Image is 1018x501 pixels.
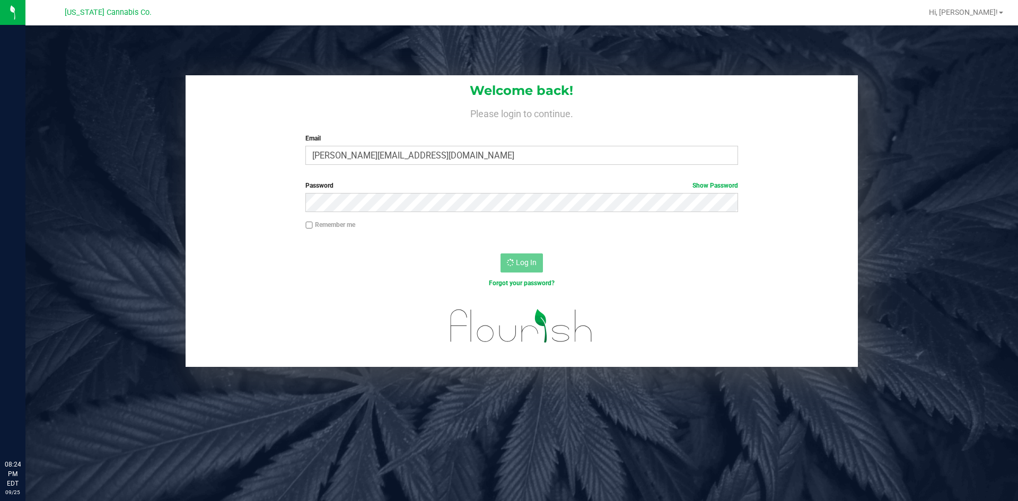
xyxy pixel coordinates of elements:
label: Remember me [305,220,355,230]
h1: Welcome back! [186,84,858,98]
a: Forgot your password? [489,279,555,287]
span: Log In [516,258,537,267]
h4: Please login to continue. [186,106,858,119]
button: Log In [501,253,543,273]
span: [US_STATE] Cannabis Co. [65,8,152,17]
p: 08:24 PM EDT [5,460,21,488]
span: Hi, [PERSON_NAME]! [929,8,998,16]
p: 09/25 [5,488,21,496]
img: flourish_logo.svg [437,299,605,353]
a: Show Password [692,182,738,189]
label: Email [305,134,738,143]
span: Password [305,182,334,189]
input: Remember me [305,222,313,229]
